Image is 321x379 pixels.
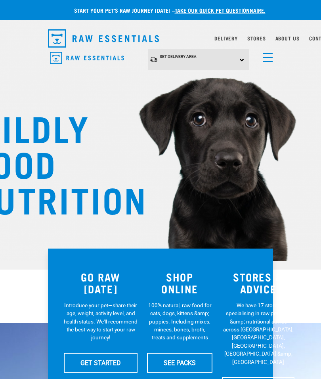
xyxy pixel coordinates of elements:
a: Stores [247,37,266,40]
h3: GO RAW [DATE] [64,271,138,295]
p: 100% natural, raw food for cats, dogs, kittens &amp; puppies. Including mixes, minces, bones, bro... [147,301,212,342]
p: Introduce your pet—share their age, weight, activity level, and health status. We'll recommend th... [64,301,138,342]
img: Raw Essentials Logo [48,29,159,48]
a: take our quick pet questionnaire. [175,9,266,11]
p: We have 17 stores specialising in raw pet food &amp; nutritional advice across [GEOGRAPHIC_DATA],... [222,301,294,366]
img: van-moving.png [150,56,158,63]
h3: STORES & ADVICE [222,271,294,295]
a: GET STARTED [64,353,138,373]
nav: dropdown navigation [42,26,279,51]
img: Raw Essentials Logo [50,52,124,64]
span: Set Delivery Area [160,54,197,59]
a: About Us [275,37,300,40]
a: SEE PACKS [147,353,212,373]
a: menu [259,48,273,63]
h3: SHOP ONLINE [147,271,212,295]
a: Delivery [214,37,237,40]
